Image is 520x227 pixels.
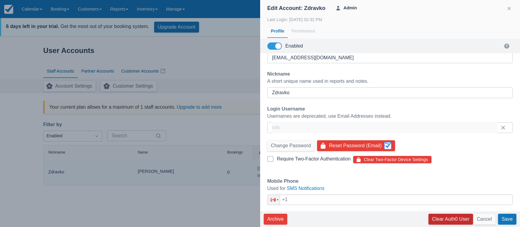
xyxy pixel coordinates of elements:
[267,178,301,185] label: Mobile Phone
[473,214,496,225] button: Cancel
[267,113,513,120] div: Usernames are deprecated, use Email Addresses instead.
[335,5,341,11] span: User
[287,186,324,191] a: SMS Notifications
[267,24,288,38] div: Profile
[267,105,307,113] label: Login Username
[428,214,473,225] button: Clear Auth0 User
[498,214,516,225] button: Save
[267,194,513,205] input: 1 (702) 123-4567
[317,140,395,151] button: Reset Password (Email)
[267,78,513,85] div: A short unique name used in reports and notes.
[341,5,357,11] strong: Admin
[267,70,293,78] label: Nickname
[267,185,513,192] div: Used for
[267,5,325,12] div: Edit Account: Zdravko
[267,16,513,23] div: Last Login: [DATE] 02:32 PM
[267,140,315,151] button: Change Password
[264,214,287,225] button: Archive
[353,156,432,163] button: Clear Two-Factor Device Settings
[285,43,303,49] div: Enabled
[268,195,280,205] div: Canada: + 1
[277,156,351,162] div: Require Two-Factor Authentication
